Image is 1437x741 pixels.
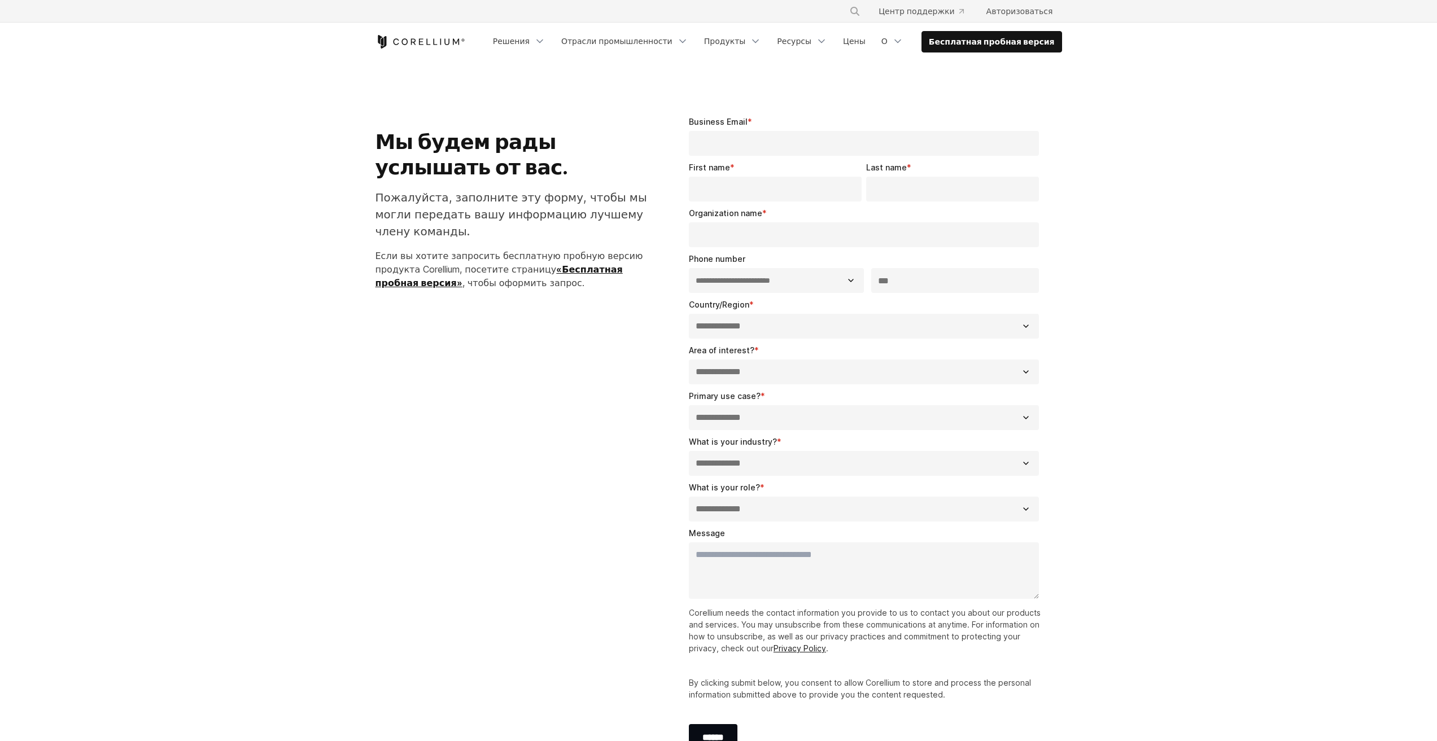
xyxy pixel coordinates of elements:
span: Message [689,528,725,538]
div: Меню навигации [836,1,1062,21]
div: Меню навигации [486,31,1062,52]
a: Privacy Policy [774,643,826,653]
font: Бесплатная пробная версия [929,37,1055,46]
font: Отрасли промышленности [561,36,672,46]
font: Продукты [704,36,746,46]
font: Ресурсы [777,36,811,46]
font: Цены [843,36,866,46]
font: Мы будем рады услышать от вас. [375,129,567,179]
font: Если вы хотите запросить бесплатную пробную версию продукта Corellium, посетите страницу [375,250,643,275]
span: Last name [866,163,907,172]
button: Поиск [845,1,865,21]
font: , чтобы оформить запрос. [462,277,584,288]
font: Пожалуйста, заполните эту форму, чтобы мы могли передать вашу информацию лучшему члену команды. [375,191,647,238]
span: First name [689,163,730,172]
span: Primary use case? [689,391,761,401]
font: Центр поддержки [879,6,954,16]
span: Area of interest? [689,345,754,355]
font: О [881,36,888,46]
font: Решения [493,36,530,46]
span: Country/Region [689,300,749,309]
p: By clicking submit below, you consent to allow Corellium to store and process the personal inform... [689,677,1044,700]
font: Авторизоваться [986,6,1053,16]
span: Business Email [689,117,748,126]
span: What is your role? [689,483,760,492]
span: What is your industry? [689,437,777,446]
p: Corellium needs the contact information you provide to us to contact you about our products and s... [689,607,1044,654]
a: Кореллиум Дом [375,35,465,49]
span: Organization name [689,208,762,218]
span: Phone number [689,254,745,264]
